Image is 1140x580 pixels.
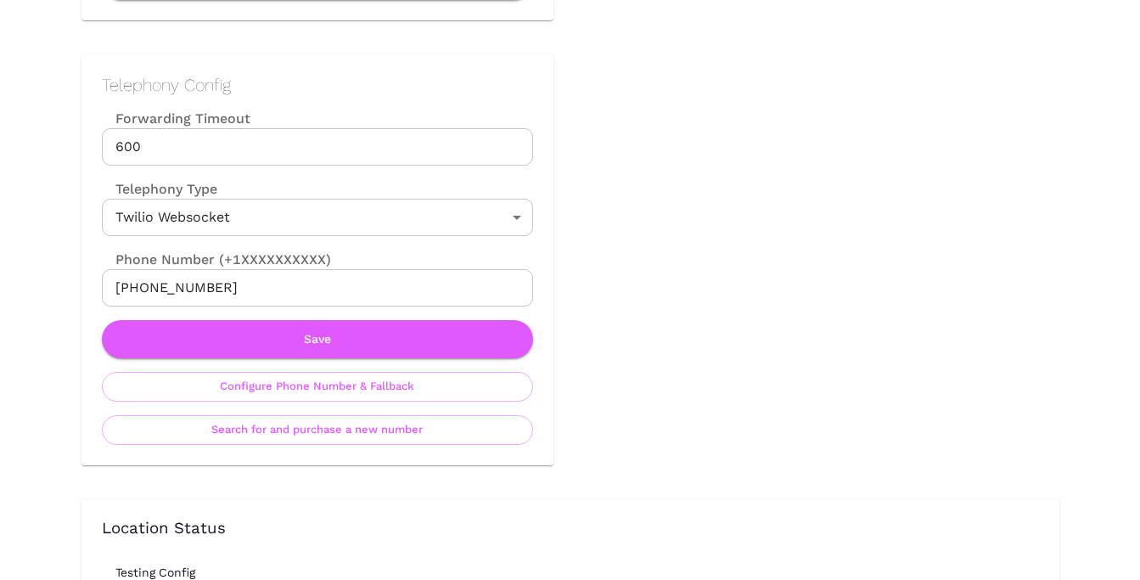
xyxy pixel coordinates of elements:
[102,179,217,199] label: Telephony Type
[102,372,533,402] button: Configure Phone Number & Fallback
[102,320,533,358] button: Save
[102,415,533,445] button: Search for and purchase a new number
[102,109,533,128] label: Forwarding Timeout
[102,250,533,269] label: Phone Number (+1XXXXXXXXXX)
[102,199,533,236] div: Twilio Websocket
[102,75,533,95] h2: Telephony Config
[102,520,1039,538] h3: Location Status
[115,566,1053,579] h6: Testing Config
